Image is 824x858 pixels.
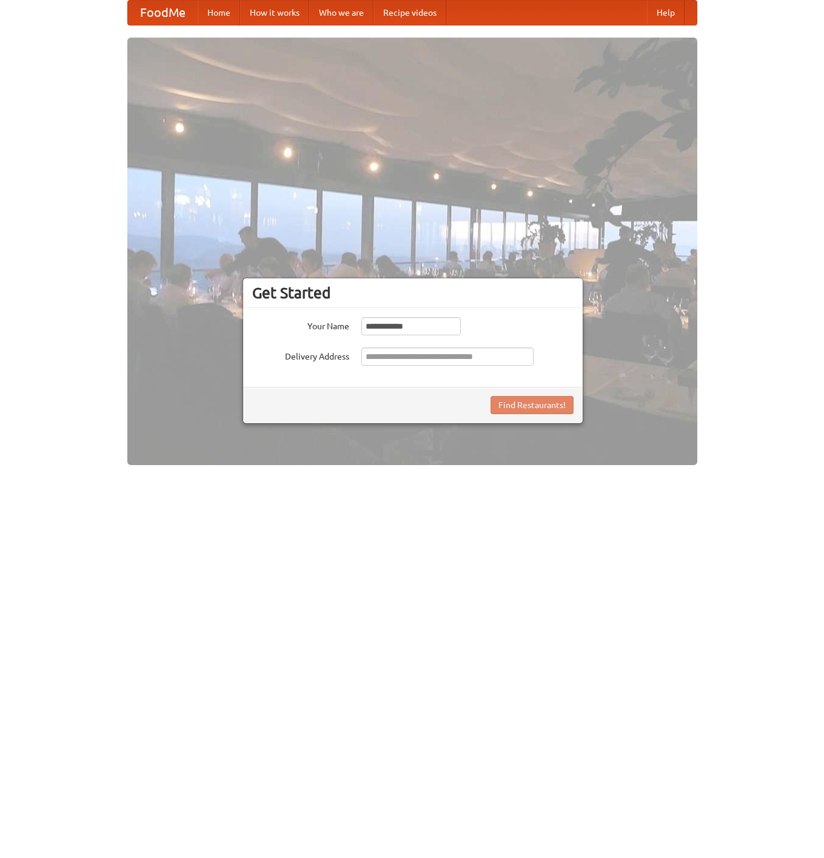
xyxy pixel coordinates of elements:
[198,1,240,25] a: Home
[491,396,574,414] button: Find Restaurants!
[128,1,198,25] a: FoodMe
[647,1,685,25] a: Help
[252,284,574,302] h3: Get Started
[240,1,309,25] a: How it works
[309,1,373,25] a: Who we are
[252,317,349,332] label: Your Name
[252,347,349,363] label: Delivery Address
[373,1,446,25] a: Recipe videos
